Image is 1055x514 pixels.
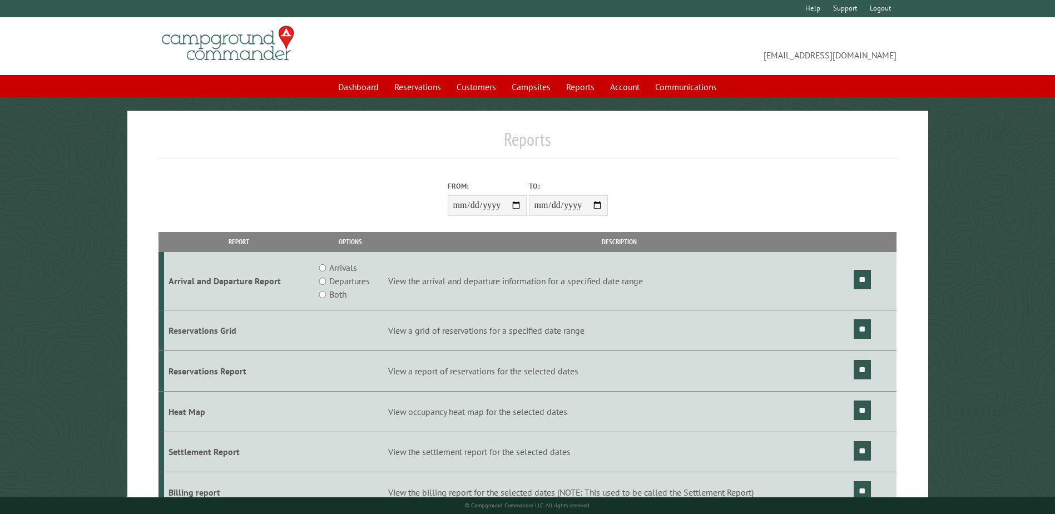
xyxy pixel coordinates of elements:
[603,76,646,97] a: Account
[387,310,852,351] td: View a grid of reservations for a specified date range
[329,274,370,288] label: Departures
[450,76,503,97] a: Customers
[559,76,601,97] a: Reports
[329,288,346,301] label: Both
[387,391,852,432] td: View occupancy heat map for the selected dates
[159,22,298,65] img: Campground Commander
[387,432,852,472] td: View the settlement report for the selected dates
[465,502,591,509] small: © Campground Commander LLC. All rights reserved.
[314,232,386,251] th: Options
[529,181,608,191] label: To:
[448,181,527,191] label: From:
[164,432,314,472] td: Settlement Report
[164,391,314,432] td: Heat Map
[164,472,314,513] td: Billing report
[387,472,852,513] td: View the billing report for the selected dates (NOTE: This used to be called the Settlement Report)
[388,76,448,97] a: Reservations
[159,128,896,159] h1: Reports
[164,252,314,310] td: Arrival and Departure Report
[387,350,852,391] td: View a report of reservations for the selected dates
[331,76,385,97] a: Dashboard
[164,232,314,251] th: Report
[648,76,724,97] a: Communications
[164,310,314,351] td: Reservations Grid
[164,350,314,391] td: Reservations Report
[387,232,852,251] th: Description
[528,31,896,62] span: [EMAIL_ADDRESS][DOMAIN_NAME]
[505,76,557,97] a: Campsites
[329,261,357,274] label: Arrivals
[387,252,852,310] td: View the arrival and departure information for a specified date range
